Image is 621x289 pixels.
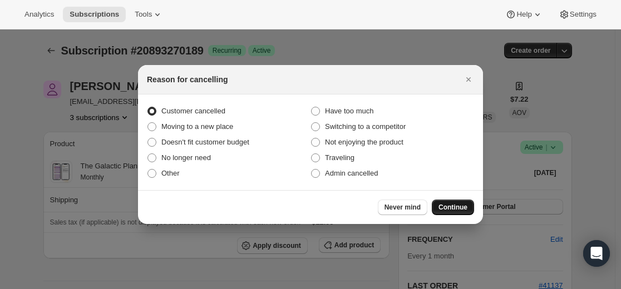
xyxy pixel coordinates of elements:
[161,153,211,162] span: No longer need
[63,7,126,22] button: Subscriptions
[378,200,427,215] button: Never mind
[516,10,531,19] span: Help
[135,10,152,19] span: Tools
[161,138,249,146] span: Doesn't fit customer budget
[552,7,603,22] button: Settings
[325,138,403,146] span: Not enjoying the product
[128,7,170,22] button: Tools
[18,7,61,22] button: Analytics
[461,72,476,87] button: Close
[438,203,467,212] span: Continue
[24,10,54,19] span: Analytics
[385,203,421,212] span: Never mind
[325,122,406,131] span: Switching to a competitor
[325,107,373,115] span: Have too much
[70,10,119,19] span: Subscriptions
[583,240,610,267] div: Open Intercom Messenger
[432,200,474,215] button: Continue
[161,107,225,115] span: Customer cancelled
[147,74,228,85] h2: Reason for cancelling
[499,7,549,22] button: Help
[325,153,354,162] span: Traveling
[570,10,597,19] span: Settings
[161,169,180,177] span: Other
[161,122,233,131] span: Moving to a new place
[325,169,378,177] span: Admin cancelled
